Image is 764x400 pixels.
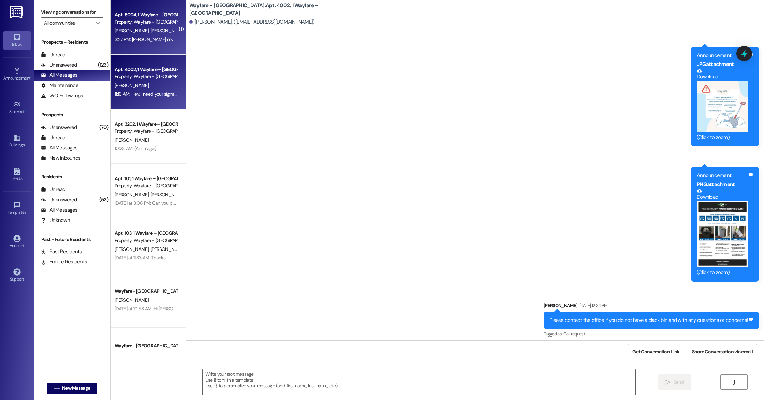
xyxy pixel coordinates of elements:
div: [DATE] at 10:53 AM: Hi [PERSON_NAME], this is [PERSON_NAME] with Wayfare. I just wanted to check ... [115,305,535,312]
div: Unread [41,186,65,193]
div: 10:23 AM: (An Image) [115,145,156,152]
a: Templates • [3,199,31,218]
div: (70) [98,122,110,133]
span: New Message [62,385,90,392]
button: Zoom image [697,81,748,132]
div: (123) [96,60,110,70]
div: Unknown [41,217,70,224]
div: Apt. 103, 1 Wayfare – [GEOGRAPHIC_DATA] [115,230,178,237]
div: Property: Wayfare - [GEOGRAPHIC_DATA] [115,182,178,189]
button: Get Conversation Link [628,344,684,359]
div: Announcement: [697,52,748,59]
span: • [30,75,31,80]
i:  [665,380,671,385]
div: Property: Wayfare - [GEOGRAPHIC_DATA] [115,237,178,244]
span: [PERSON_NAME] [115,297,149,303]
div: Past Residents [41,248,82,255]
div: Unread [41,134,65,141]
div: [DATE] at 11:33 AM: Thanks [115,255,165,261]
div: WO Follow-ups [41,92,83,99]
div: Announcement: [697,172,748,179]
div: (Click to zoom) [697,269,748,276]
div: Apt. 101, 1 Wayfare – [GEOGRAPHIC_DATA] [115,175,178,182]
span: [PERSON_NAME] [115,28,151,34]
div: Unanswered [41,61,77,69]
div: Past + Future Residents [34,236,110,243]
span: Send [673,378,684,386]
div: Apt. 4002, 1 Wayfare – [GEOGRAPHIC_DATA] [115,66,178,73]
div: Residents [34,173,110,181]
b: JPG attachment [697,61,734,68]
div: Unread [41,51,65,58]
span: [PERSON_NAME] [150,246,185,252]
a: Site Visit • [3,99,31,117]
div: Unanswered [41,196,77,203]
a: Download [697,68,748,80]
input: All communities [44,17,92,28]
a: Inbox [3,31,31,50]
button: Share Conversation via email [688,344,757,359]
span: [PERSON_NAME] [115,191,151,198]
div: Please contact the office if you do not have a black bin and with any questions or concerns! [549,317,748,324]
a: Leads [3,166,31,184]
div: Property: Wayfare - [GEOGRAPHIC_DATA] [115,73,178,80]
span: [PERSON_NAME] [150,28,185,34]
div: Apt. 3202, 1 Wayfare – [GEOGRAPHIC_DATA] [115,120,178,128]
div: Property: Wayfare - [GEOGRAPHIC_DATA] [115,18,178,26]
div: [PERSON_NAME]. ([EMAIL_ADDRESS][DOMAIN_NAME]) [189,18,315,26]
div: Unanswered [41,124,77,131]
div: All Messages [41,72,77,79]
div: [DATE] 12:34 PM [578,302,608,309]
i:  [96,20,100,26]
div: [PERSON_NAME] [544,302,759,312]
div: Property: Wayfare - [GEOGRAPHIC_DATA] [115,128,178,135]
a: Support [3,266,31,285]
a: Account [3,233,31,251]
button: New Message [47,383,98,394]
img: ResiDesk Logo [10,6,24,18]
div: All Messages [41,206,77,214]
b: PNG attachment [697,181,735,188]
a: Buildings [3,132,31,151]
span: • [25,108,26,113]
div: (53) [98,195,110,205]
i:  [54,386,59,391]
span: Call request [563,331,585,337]
div: Maintenance [41,82,78,89]
div: Wayfare - [GEOGRAPHIC_DATA] [115,288,178,295]
div: All Messages [41,144,77,152]
span: [PERSON_NAME] [150,191,185,198]
span: Share Conversation via email [692,348,753,355]
div: Wayfare - [GEOGRAPHIC_DATA] [115,342,178,349]
div: 11:16 AM: Hey, I need your signature for your renewal lease! I just sent another link to your ema... [115,91,338,97]
button: Zoom image [697,201,748,267]
div: New Inbounds [41,155,80,162]
div: 3:27 PM: [PERSON_NAME] my wife can't log in to sign. She requests a new password, gets the code a... [115,36,349,42]
div: Prospects [34,111,110,118]
b: Wayfare - [GEOGRAPHIC_DATA]: Apt. 4002, 1 Wayfare – [GEOGRAPHIC_DATA] [189,2,326,17]
div: Tagged as: [544,329,759,339]
span: [PERSON_NAME] [115,82,149,88]
div: [DATE] at 3:08 PM: Can you please tell me what time our sprinklers run? [115,200,255,206]
div: (Click to zoom) [697,134,748,141]
span: ". [PERSON_NAME] [115,352,152,358]
i:  [731,380,736,385]
a: Download [697,188,748,200]
div: Future Residents [41,258,87,266]
span: Get Conversation Link [632,348,679,355]
span: [PERSON_NAME] [115,246,151,252]
span: • [26,209,27,214]
span: [PERSON_NAME] [115,137,149,143]
button: Send [658,374,691,390]
div: Apt. 5004, 1 Wayfare – [GEOGRAPHIC_DATA] [115,11,178,18]
label: Viewing conversations for [41,7,103,17]
div: Prospects + Residents [34,39,110,46]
